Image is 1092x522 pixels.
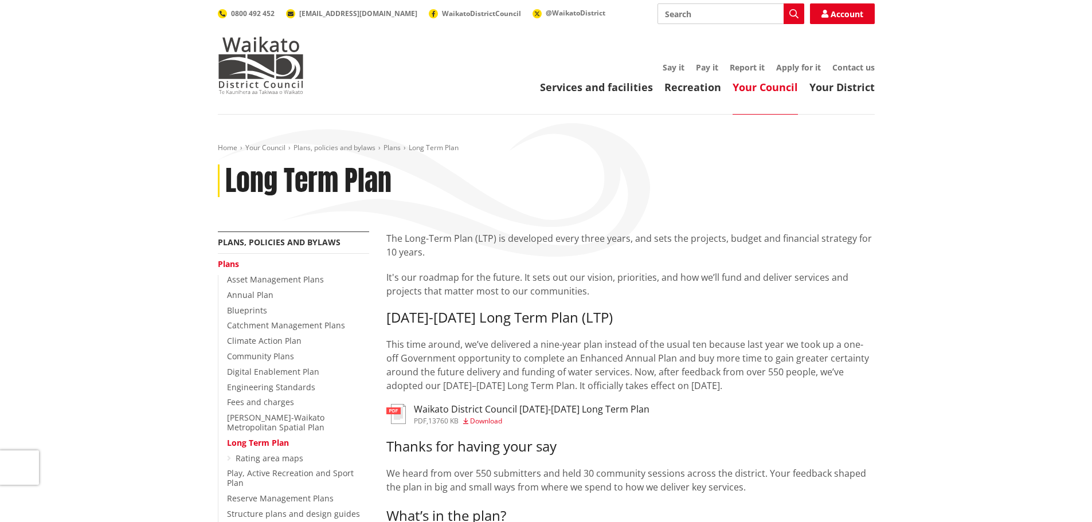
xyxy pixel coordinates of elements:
span: [EMAIL_ADDRESS][DOMAIN_NAME] [299,9,417,18]
a: Rating area maps [236,453,303,464]
a: Your District [809,80,875,94]
a: Annual Plan [227,289,273,300]
input: Search input [657,3,804,24]
a: Digital Enablement Plan [227,366,319,377]
a: [EMAIL_ADDRESS][DOMAIN_NAME] [286,9,417,18]
h3: [DATE]-[DATE] Long Term Plan (LTP) [386,309,875,326]
a: Play, Active Recreation and Sport Plan [227,468,354,488]
a: 0800 492 452 [218,9,275,18]
span: 13760 KB [428,416,459,426]
a: @WaikatoDistrict [533,8,605,18]
img: Waikato District Council - Te Kaunihera aa Takiwaa o Waikato [218,37,304,94]
iframe: Messenger Launcher [1039,474,1081,515]
a: Apply for it [776,62,821,73]
img: document-pdf.svg [386,404,406,424]
a: WaikatoDistrictCouncil [429,9,521,18]
nav: breadcrumb [218,143,875,153]
span: WaikatoDistrictCouncil [442,9,521,18]
a: Engineering Standards [227,382,315,393]
a: Plans, policies and bylaws [293,143,375,152]
a: Long Term Plan [227,437,289,448]
h3: Thanks for having your say [386,438,875,455]
a: Plans [383,143,401,152]
a: Catchment Management Plans [227,320,345,331]
p: This time around, we’ve delivered a nine-year plan instead of the usual ten because last year we ... [386,337,875,393]
a: Asset Management Plans [227,274,324,285]
span: @WaikatoDistrict [546,8,605,18]
a: Your Council [733,80,798,94]
p: The Long-Term Plan (LTP) is developed every three years, and sets the projects, budget and financ... [386,231,875,259]
p: It's our roadmap for the future. It sets out our vision, priorities, and how we’ll fund and deliv... [386,270,875,298]
a: [PERSON_NAME]-Waikato Metropolitan Spatial Plan [227,412,324,433]
span: Long Term Plan [409,143,459,152]
a: Plans, policies and bylaws [218,237,340,248]
h1: Long Term Plan [225,164,392,198]
a: Structure plans and design guides [227,508,360,519]
span: We heard from over 550 submitters and held 30 community sessions across the district. Your feedba... [386,467,866,493]
span: Download [470,416,502,426]
div: , [414,418,649,425]
a: Waikato District Council [DATE]-[DATE] Long Term Plan pdf,13760 KB Download [386,404,649,425]
a: Account [810,3,875,24]
a: Pay it [696,62,718,73]
a: Report it [730,62,765,73]
h3: Waikato District Council [DATE]-[DATE] Long Term Plan [414,404,649,415]
a: Say it [663,62,684,73]
a: Recreation [664,80,721,94]
a: Community Plans [227,351,294,362]
a: Contact us [832,62,875,73]
a: Climate Action Plan [227,335,302,346]
a: Your Council [245,143,285,152]
span: 0800 492 452 [231,9,275,18]
a: Fees and charges [227,397,294,407]
a: Home [218,143,237,152]
a: Reserve Management Plans [227,493,334,504]
a: Blueprints [227,305,267,316]
a: Plans [218,258,239,269]
a: Services and facilities [540,80,653,94]
span: pdf [414,416,426,426]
